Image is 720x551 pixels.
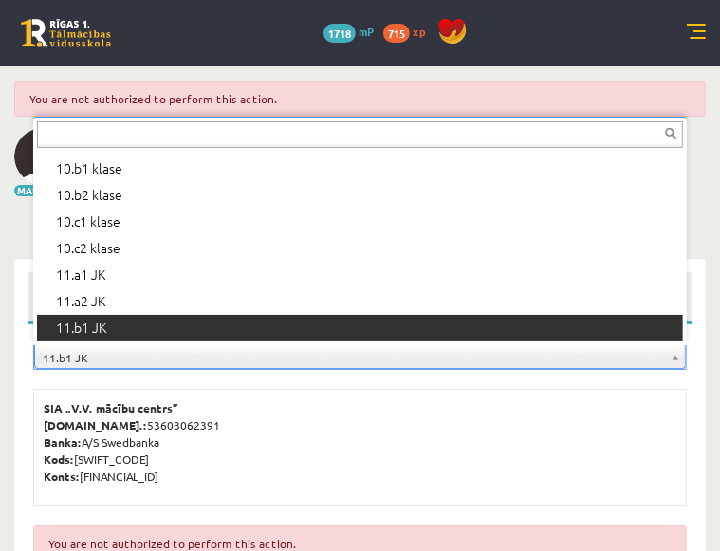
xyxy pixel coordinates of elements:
[37,262,683,288] div: 11.a1 JK
[37,156,683,182] div: 10.b1 klase
[37,315,683,341] div: 11.b1 JK
[37,235,683,262] div: 10.c2 klase
[37,288,683,315] div: 11.a2 JK
[37,209,683,235] div: 10.c1 klase
[37,182,683,209] div: 10.b2 klase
